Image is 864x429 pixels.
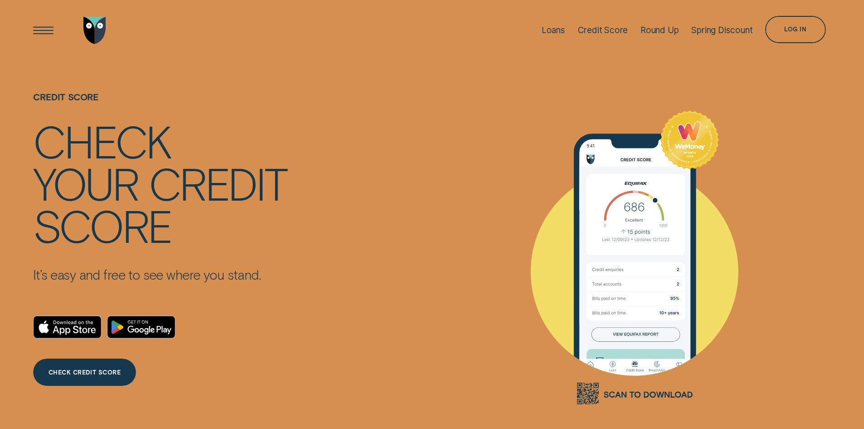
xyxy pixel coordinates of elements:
div: Check [33,119,171,162]
div: Credit Score [578,25,628,35]
a: Android App on Google Play [107,316,176,339]
button: Log in [765,16,825,43]
h4: Check your credit score [33,119,287,246]
button: Open Menu [30,17,57,44]
p: It’s easy and free to see where you stand. [33,266,287,283]
div: Round Up [640,25,679,35]
img: Wisr [83,17,106,44]
h1: Credit Score [33,92,287,119]
div: Loans [542,25,565,35]
a: Download on the App Store [33,316,102,339]
div: Spring Discount [691,25,752,35]
div: your [33,162,138,204]
div: score [33,204,171,246]
a: CHECK CREDIT SCORE [33,359,136,386]
div: credit [149,162,287,204]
